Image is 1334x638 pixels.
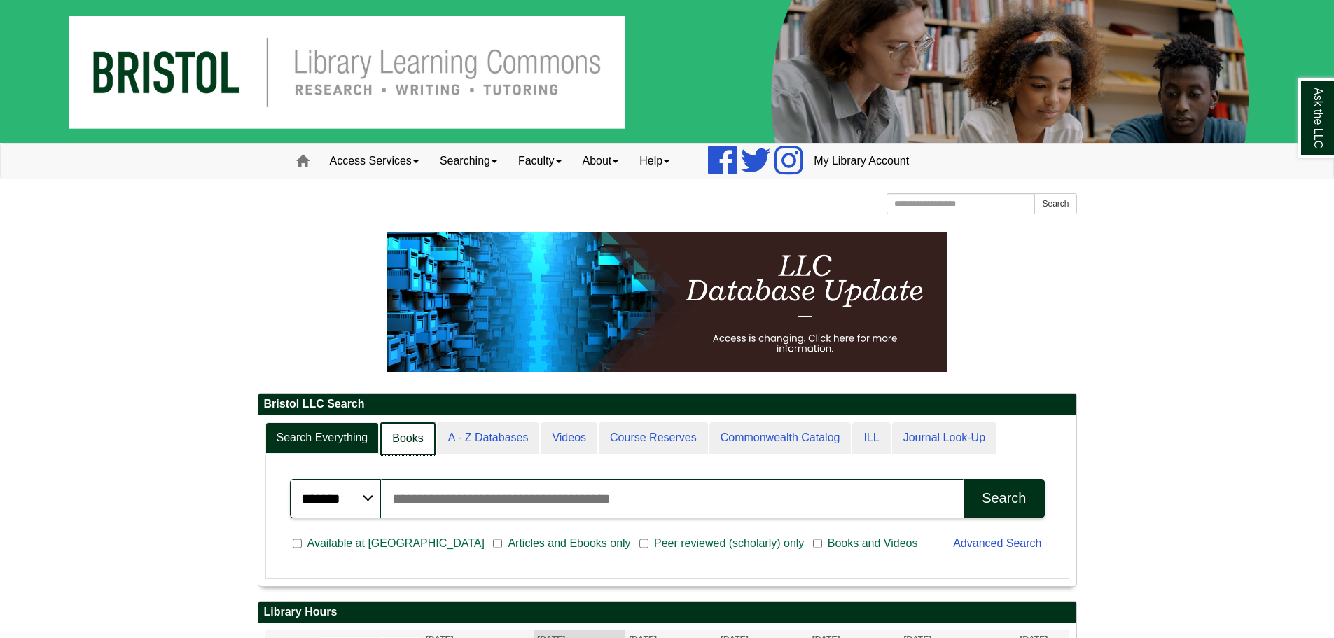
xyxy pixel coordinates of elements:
[429,144,508,179] a: Searching
[709,422,852,454] a: Commonwealth Catalog
[892,422,996,454] a: Journal Look-Up
[964,479,1044,518] button: Search
[258,394,1076,415] h2: Bristol LLC Search
[319,144,429,179] a: Access Services
[437,422,540,454] a: A - Z Databases
[258,602,1076,623] h2: Library Hours
[803,144,919,179] a: My Library Account
[502,535,636,552] span: Articles and Ebooks only
[380,422,435,455] a: Books
[508,144,572,179] a: Faculty
[572,144,630,179] a: About
[982,490,1026,506] div: Search
[541,422,597,454] a: Videos
[1034,193,1076,214] button: Search
[265,422,380,454] a: Search Everything
[493,537,502,550] input: Articles and Ebooks only
[302,535,490,552] span: Available at [GEOGRAPHIC_DATA]
[387,232,947,372] img: HTML tutorial
[293,537,302,550] input: Available at [GEOGRAPHIC_DATA]
[629,144,680,179] a: Help
[813,537,822,550] input: Books and Videos
[822,535,924,552] span: Books and Videos
[599,422,708,454] a: Course Reserves
[852,422,890,454] a: ILL
[648,535,810,552] span: Peer reviewed (scholarly) only
[639,537,648,550] input: Peer reviewed (scholarly) only
[953,537,1041,549] a: Advanced Search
